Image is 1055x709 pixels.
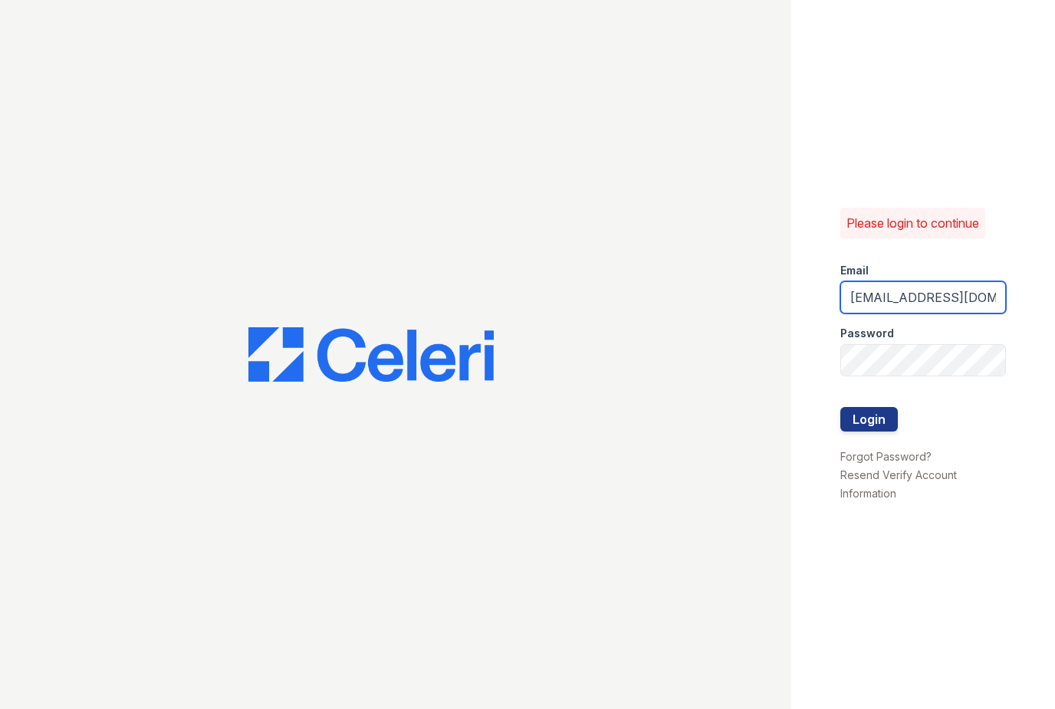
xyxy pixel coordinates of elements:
[248,327,494,382] img: CE_Logo_Blue-a8612792a0a2168367f1c8372b55b34899dd931a85d93a1a3d3e32e68fde9ad4.png
[840,468,957,500] a: Resend Verify Account Information
[840,263,869,278] label: Email
[840,326,894,341] label: Password
[840,450,932,463] a: Forgot Password?
[840,407,898,432] button: Login
[846,214,979,232] p: Please login to continue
